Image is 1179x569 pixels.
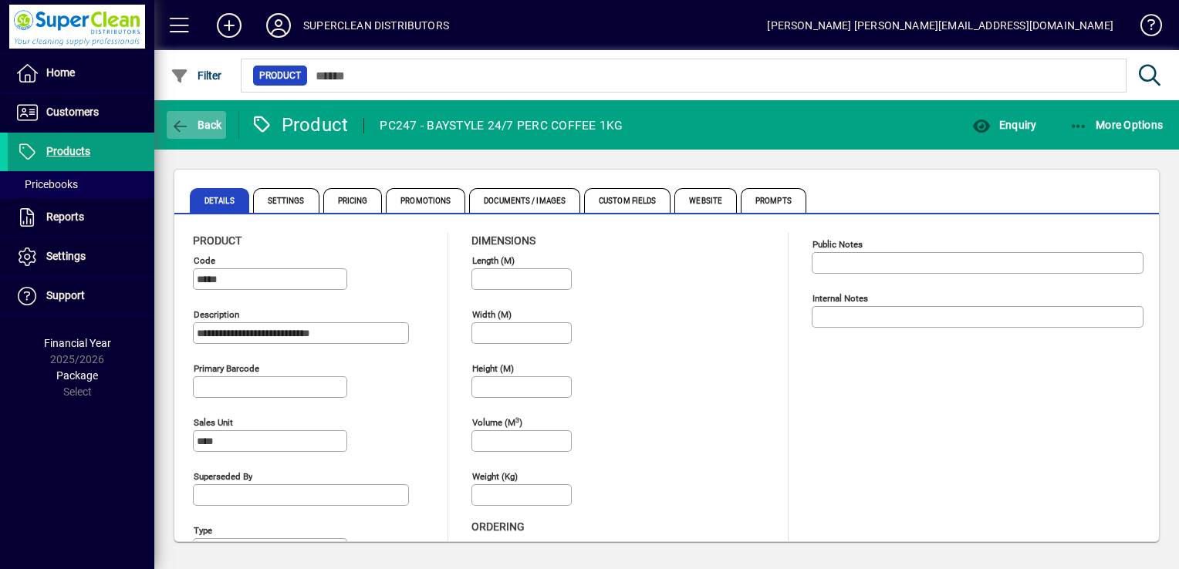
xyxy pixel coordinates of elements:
sup: 3 [515,416,519,423]
mat-label: Internal Notes [812,293,868,304]
span: Settings [46,250,86,262]
mat-label: Weight (Kg) [472,471,518,482]
span: Home [46,66,75,79]
span: Support [46,289,85,301]
a: Pricebooks [8,171,154,197]
app-page-header-button: Back [154,111,239,139]
mat-label: Volume (m ) [472,417,522,428]
mat-label: Width (m) [472,309,512,320]
span: Dimensions [471,234,535,247]
button: Profile [254,12,303,39]
mat-label: Height (m) [472,363,514,374]
span: Pricing [323,188,383,213]
span: More Options [1069,119,1164,131]
button: Back [167,111,226,139]
mat-label: Code [194,255,215,266]
mat-label: Primary barcode [194,363,259,374]
a: Reports [8,198,154,237]
button: Enquiry [968,111,1040,139]
div: PC247 - BAYSTYLE 24/7 PERC COFFEE 1KG [380,113,623,138]
span: Settings [253,188,319,213]
a: Customers [8,93,154,132]
div: [PERSON_NAME] [PERSON_NAME][EMAIL_ADDRESS][DOMAIN_NAME] [767,13,1113,38]
a: Home [8,54,154,93]
span: Customers [46,106,99,118]
span: Enquiry [972,119,1036,131]
span: Reports [46,210,84,223]
mat-label: Sales unit [194,417,233,428]
a: Settings [8,237,154,276]
mat-label: Superseded by [194,471,252,482]
a: Knowledge Base [1129,3,1160,53]
button: Add [204,12,254,39]
span: Products [46,145,90,157]
button: Filter [167,62,226,89]
mat-label: Length (m) [472,255,515,266]
mat-label: Description [194,309,239,320]
div: SUPERCLEAN DISTRIBUTORS [303,13,449,38]
span: Documents / Images [469,188,580,213]
span: Filter [171,69,222,82]
span: Custom Fields [584,188,671,213]
span: Pricebooks [15,178,78,190]
a: Support [8,277,154,315]
span: Prompts [741,188,806,213]
span: Promotions [386,188,465,213]
span: Back [171,119,222,131]
span: Product [193,234,242,247]
mat-label: Public Notes [812,239,863,250]
span: Website [674,188,737,213]
span: Package [56,369,98,382]
span: Product [259,68,301,83]
button: More Options [1066,111,1167,139]
span: Financial Year [44,337,111,349]
span: Ordering [471,520,525,533]
mat-label: Type [194,525,212,536]
span: Details [190,188,249,213]
div: Product [251,113,349,137]
mat-label: EOQ [472,541,490,552]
